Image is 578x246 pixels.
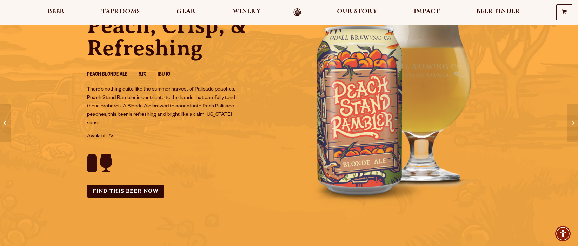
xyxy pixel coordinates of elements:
[472,8,525,16] a: Beer Finder
[48,9,65,14] span: Beer
[228,8,265,16] a: Winery
[101,9,140,14] span: Taprooms
[43,8,69,16] a: Beer
[233,9,261,14] span: Winery
[409,8,444,16] a: Impact
[414,9,440,14] span: Impact
[87,71,139,80] li: Peach Blonde Ale
[87,86,242,128] p: There’s nothing quite like the summer harvest of Palisade peaches. Peach Stand Rambler is our tri...
[139,71,158,80] li: 5.1%
[332,8,382,16] a: Our Story
[158,71,181,80] li: IBU 10
[284,8,311,16] a: Odell Home
[87,185,164,198] a: Find this Beer Now
[87,14,281,59] p: Peach, Crisp, & Refreshing
[555,226,571,241] div: Accessibility Menu
[476,9,520,14] span: Beer Finder
[177,9,196,14] span: Gear
[337,9,377,14] span: Our Story
[87,132,281,141] p: Available As:
[172,8,200,16] a: Gear
[97,8,145,16] a: Taprooms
